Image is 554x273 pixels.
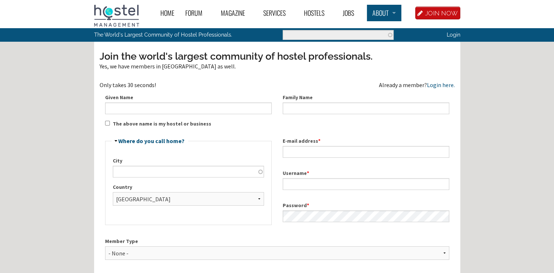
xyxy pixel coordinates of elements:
a: Home [155,5,180,21]
label: Family Name [283,94,449,101]
p: The World's Largest Community of Hostel Professionals. [94,28,247,41]
span: This field is required. [318,138,320,144]
a: Jobs [337,5,367,21]
label: E-mail address [283,137,449,145]
div: Only takes 30 seconds! [100,82,277,88]
div: Already a member? [379,82,455,88]
label: Password [283,202,449,209]
input: A valid e-mail address. All e-mails from the system will be sent to this address. The e-mail addr... [283,146,449,158]
div: Yes, we have members in [GEOGRAPHIC_DATA] as well. [100,63,455,69]
label: City [113,157,264,165]
a: JOIN NOW [415,7,460,19]
a: Login [446,31,460,38]
a: Forum [180,5,215,21]
a: About [367,5,401,21]
span: This field is required. [307,170,309,176]
label: Given Name [105,94,272,101]
a: Magazine [215,5,258,21]
label: Country [113,183,264,191]
label: The above name is my hostel or business [113,120,211,128]
a: Services [258,5,298,21]
a: Hostels [298,5,337,21]
input: Enter the terms you wish to search for. [283,30,394,40]
a: Where do you call home? [118,137,185,145]
h3: Join the world's largest community of hostel professionals. [100,49,455,63]
input: Spaces are allowed; punctuation is not allowed except for periods, hyphens, apostrophes, and unde... [283,178,449,190]
span: This field is required. [307,202,309,209]
a: Login here. [427,81,455,89]
img: Hostel Management Home [94,5,139,27]
label: Member Type [105,238,449,245]
label: Username [283,169,449,177]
